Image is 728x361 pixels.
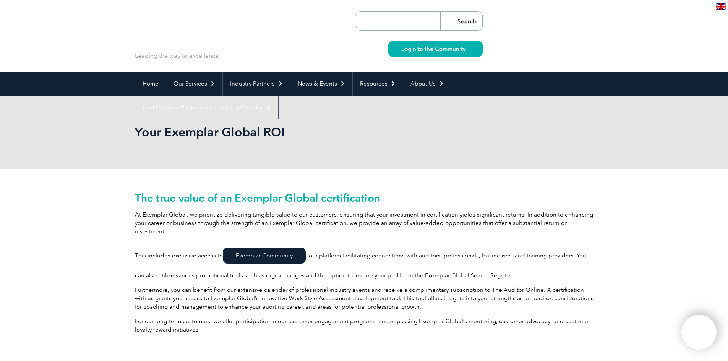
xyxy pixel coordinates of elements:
[353,72,403,96] a: Resources
[135,242,593,280] p: This includes exclusive access to , our platform facilitating connections with auditors, professi...
[135,286,593,311] p: Furthermore, you can benefit from our extensive calendar of professional industry events and rece...
[689,323,709,342] img: svg+xml;nitro-empty-id=MTMzNDoxMTY=-1;base64,PHN2ZyB2aWV3Qm94PSIwIDAgNDAwIDQwMCIgd2lkdGg9IjQwMCIg...
[135,72,166,96] a: Home
[135,96,278,119] a: Find Certified Professional / Training Provider
[135,210,593,236] p: At Exemplar Global, we prioritize delivering tangible value to our customers, ensuring that your ...
[223,72,290,96] a: Industry Partners
[166,72,222,96] a: Our Services
[388,41,483,57] a: Login to the Community
[223,248,306,264] a: Exemplar Community
[403,72,451,96] a: About Us
[135,317,593,334] p: For our long-term customers, we offer participation in our customer engagement programs, encompas...
[290,72,352,96] a: News & Events
[716,3,726,10] img: en
[135,192,593,204] h2: The true value of an Exemplar Global certification
[135,52,219,60] p: Leading the way to excellence
[465,47,470,51] img: svg+xml;nitro-empty-id=MzU4OjIyMw==-1;base64,PHN2ZyB2aWV3Qm94PSIwIDAgMTEgMTEiIHdpZHRoPSIxMSIgaGVp...
[440,12,482,30] input: Search
[135,126,456,138] h2: Your Exemplar Global ROI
